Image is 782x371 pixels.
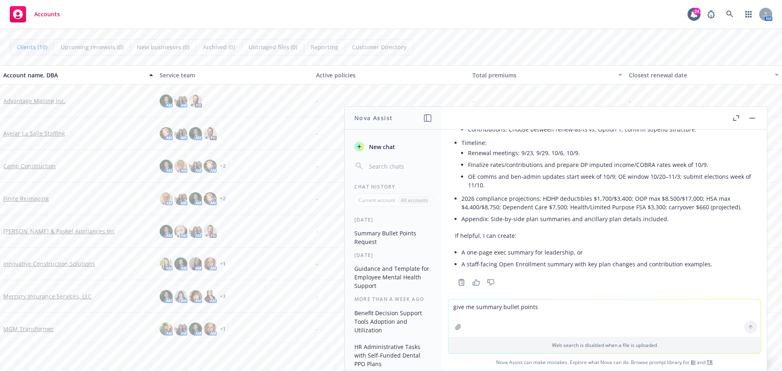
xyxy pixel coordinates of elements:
[189,127,202,140] img: photo
[204,290,217,303] img: photo
[351,306,435,337] button: Benefit Decision Support Tools Adoption and Utilization
[354,114,393,122] h1: Nova Assist
[469,65,626,85] button: Total premiums
[3,71,144,79] div: Account name, DBA
[455,231,754,240] p: If helpful, I can create:
[626,65,782,85] button: Closest renewal date
[351,226,435,248] button: Summary Bullet Points Request
[345,183,442,190] div: Chat History
[160,127,173,140] img: photo
[17,43,47,51] span: Clients (10)
[61,43,123,51] span: Upcoming renewals (0)
[248,43,297,51] span: Untriaged files (0)
[204,160,217,173] img: photo
[367,160,432,172] input: Search chats
[189,192,202,205] img: photo
[174,160,187,173] img: photo
[472,71,613,79] div: Total premiums
[316,227,318,235] span: -
[160,94,173,108] img: photo
[174,290,187,303] img: photo
[204,192,217,205] img: photo
[345,252,442,259] div: [DATE]
[160,192,173,205] img: photo
[316,129,318,138] span: -
[203,43,235,51] span: Archived (0)
[316,71,466,79] div: Active policies
[468,123,754,135] li: Contributions: Choose between renew-as-is vs. Option 1; confirm stipend structure.
[722,6,738,22] a: Search
[204,323,217,336] img: photo
[160,71,310,79] div: Service team
[316,292,318,301] span: -
[316,162,318,170] span: -
[160,257,173,270] img: photo
[3,194,49,203] a: Finite Reimaging
[3,97,66,105] a: Advantage Mailing Inc.
[174,323,187,336] img: photo
[204,225,217,238] img: photo
[311,43,338,51] span: Reporting
[629,71,770,79] div: Closest renewal date
[160,225,173,238] img: photo
[220,164,226,169] a: + 2
[174,94,187,108] img: photo
[352,43,407,51] span: Customer Directory
[351,262,435,292] button: Guidance and Template for Employee Mental Health Support
[174,257,187,270] img: photo
[484,277,497,288] button: Thumbs down
[358,197,395,204] p: Current account
[740,6,757,22] a: Switch app
[189,323,202,336] img: photo
[691,359,696,366] a: BI
[160,323,173,336] img: photo
[189,94,202,108] img: photo
[174,127,187,140] img: photo
[3,325,54,333] a: MGM Transformer
[461,137,754,193] li: Timeline:
[7,3,63,26] a: Accounts
[458,279,465,286] svg: Copy to clipboard
[189,257,202,270] img: photo
[34,11,60,18] span: Accounts
[693,8,701,15] div: 24
[445,354,764,371] span: Nova Assist can make mistakes. Explore what Nova can do: Browse prompt library for and
[220,294,226,299] a: + 3
[3,162,56,170] a: Camp Construction
[316,325,318,333] span: -
[3,129,65,138] a: Avelar La Salle Staffing
[461,193,754,213] li: 2026 compliance projections: HDHP deductibles $1,700/$3,400; OOP max $8,500/$17,000; HSA max $4,4...
[313,65,469,85] button: Active policies
[189,160,202,173] img: photo
[204,257,217,270] img: photo
[629,97,631,105] span: -
[137,43,189,51] span: New businesses (0)
[316,97,318,105] span: -
[461,213,754,225] li: Appendix: Side-by-side plan summaries and ancillary plan details included.
[468,171,754,191] li: OE comms and ben-admin updates start week of 10/9; OE window 10/20–11/3; submit elections week of...
[220,261,226,266] a: + 1
[707,359,713,366] a: TR
[468,147,754,159] li: Renewal meetings: 9/23, 9/29, 10/6, 10/9.
[316,259,318,268] span: -
[345,296,442,303] div: More than a week ago
[204,127,217,140] img: photo
[189,225,202,238] img: photo
[468,159,754,171] li: Finalize rates/contributions and prepare DP imputed income/COBRA rates week of 10/9.
[3,227,115,235] a: [PERSON_NAME] & Paykel Appliances Inc
[461,258,754,270] li: A staff-facing Open Enrollment summary with key plan changes and contribution examples.
[220,327,226,331] a: + 1
[160,290,173,303] img: photo
[351,139,435,154] button: New chat
[156,65,313,85] button: Service team
[367,143,395,151] span: New chat
[345,216,442,223] div: [DATE]
[453,342,756,349] p: Web search is disabled when a file is uploaded
[703,6,719,22] a: Report a Bug
[351,340,435,371] button: HR Administrative Tasks with Self-Funded Dental PPO Plans
[220,196,226,201] a: + 2
[316,194,318,203] span: -
[461,246,754,258] li: A one-page exec summary for leadership, or
[174,192,187,205] img: photo
[3,292,92,301] a: Mercury Insurance Services, LLC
